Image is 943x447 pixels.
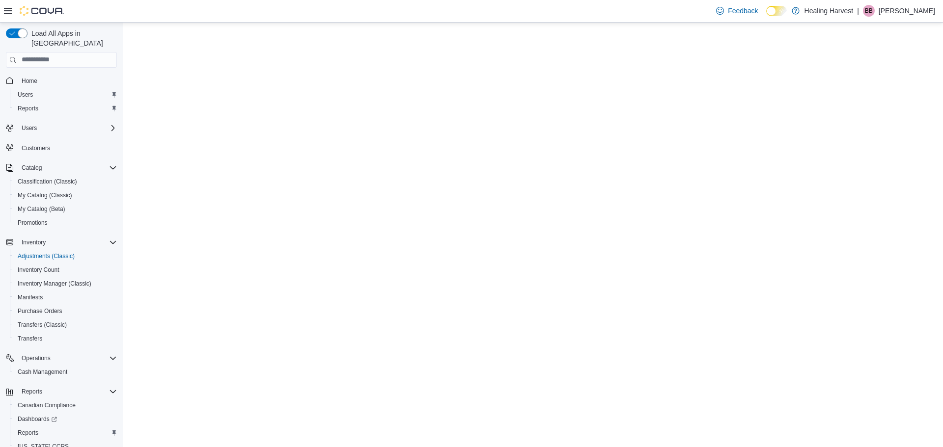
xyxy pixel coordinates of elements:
[2,385,121,398] button: Reports
[18,237,117,248] span: Inventory
[18,122,117,134] span: Users
[10,216,121,230] button: Promotions
[10,332,121,345] button: Transfers
[2,74,121,88] button: Home
[14,264,117,276] span: Inventory Count
[22,124,37,132] span: Users
[14,89,37,101] a: Users
[14,250,79,262] a: Adjustments (Classic)
[18,191,72,199] span: My Catalog (Classic)
[18,91,33,99] span: Users
[863,5,875,17] div: Brittany Brown
[14,103,117,114] span: Reports
[10,188,121,202] button: My Catalog (Classic)
[18,75,117,87] span: Home
[2,121,121,135] button: Users
[14,189,117,201] span: My Catalog (Classic)
[18,162,46,174] button: Catalog
[2,141,121,155] button: Customers
[18,352,55,364] button: Operations
[14,305,117,317] span: Purchase Orders
[14,319,71,331] a: Transfers (Classic)
[18,352,117,364] span: Operations
[14,319,117,331] span: Transfers (Classic)
[14,366,117,378] span: Cash Management
[20,6,64,16] img: Cova
[22,238,46,246] span: Inventory
[14,427,117,439] span: Reports
[10,202,121,216] button: My Catalog (Beta)
[712,1,762,21] a: Feedback
[10,365,121,379] button: Cash Management
[14,291,47,303] a: Manifests
[14,264,63,276] a: Inventory Count
[14,217,52,229] a: Promotions
[18,162,117,174] span: Catalog
[14,333,117,344] span: Transfers
[865,5,873,17] span: BB
[10,102,121,115] button: Reports
[22,164,42,172] span: Catalog
[18,178,77,185] span: Classification (Classic)
[14,176,117,187] span: Classification (Classic)
[14,291,117,303] span: Manifests
[14,89,117,101] span: Users
[14,217,117,229] span: Promotions
[766,16,767,17] span: Dark Mode
[22,354,51,362] span: Operations
[10,277,121,290] button: Inventory Manager (Classic)
[18,75,41,87] a: Home
[10,88,121,102] button: Users
[10,426,121,440] button: Reports
[18,368,67,376] span: Cash Management
[857,5,859,17] p: |
[14,278,117,289] span: Inventory Manager (Classic)
[10,263,121,277] button: Inventory Count
[14,413,117,425] span: Dashboards
[18,266,59,274] span: Inventory Count
[18,429,38,437] span: Reports
[18,280,91,288] span: Inventory Manager (Classic)
[22,388,42,395] span: Reports
[14,203,117,215] span: My Catalog (Beta)
[2,236,121,249] button: Inventory
[804,5,854,17] p: Healing Harvest
[10,412,121,426] a: Dashboards
[14,189,76,201] a: My Catalog (Classic)
[18,335,42,342] span: Transfers
[18,237,50,248] button: Inventory
[14,413,61,425] a: Dashboards
[10,318,121,332] button: Transfers (Classic)
[14,103,42,114] a: Reports
[18,142,117,154] span: Customers
[18,252,75,260] span: Adjustments (Classic)
[22,144,50,152] span: Customers
[2,161,121,175] button: Catalog
[10,398,121,412] button: Canadian Compliance
[10,249,121,263] button: Adjustments (Classic)
[14,427,42,439] a: Reports
[14,203,69,215] a: My Catalog (Beta)
[728,6,758,16] span: Feedback
[14,278,95,289] a: Inventory Manager (Classic)
[14,176,81,187] a: Classification (Classic)
[18,386,46,397] button: Reports
[14,399,117,411] span: Canadian Compliance
[18,321,67,329] span: Transfers (Classic)
[18,401,76,409] span: Canadian Compliance
[14,305,66,317] a: Purchase Orders
[28,28,117,48] span: Load All Apps in [GEOGRAPHIC_DATA]
[18,122,41,134] button: Users
[10,175,121,188] button: Classification (Classic)
[18,142,54,154] a: Customers
[18,219,48,227] span: Promotions
[14,366,71,378] a: Cash Management
[18,415,57,423] span: Dashboards
[14,399,80,411] a: Canadian Compliance
[18,205,65,213] span: My Catalog (Beta)
[14,250,117,262] span: Adjustments (Classic)
[22,77,37,85] span: Home
[766,6,787,16] input: Dark Mode
[879,5,935,17] p: [PERSON_NAME]
[18,307,62,315] span: Purchase Orders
